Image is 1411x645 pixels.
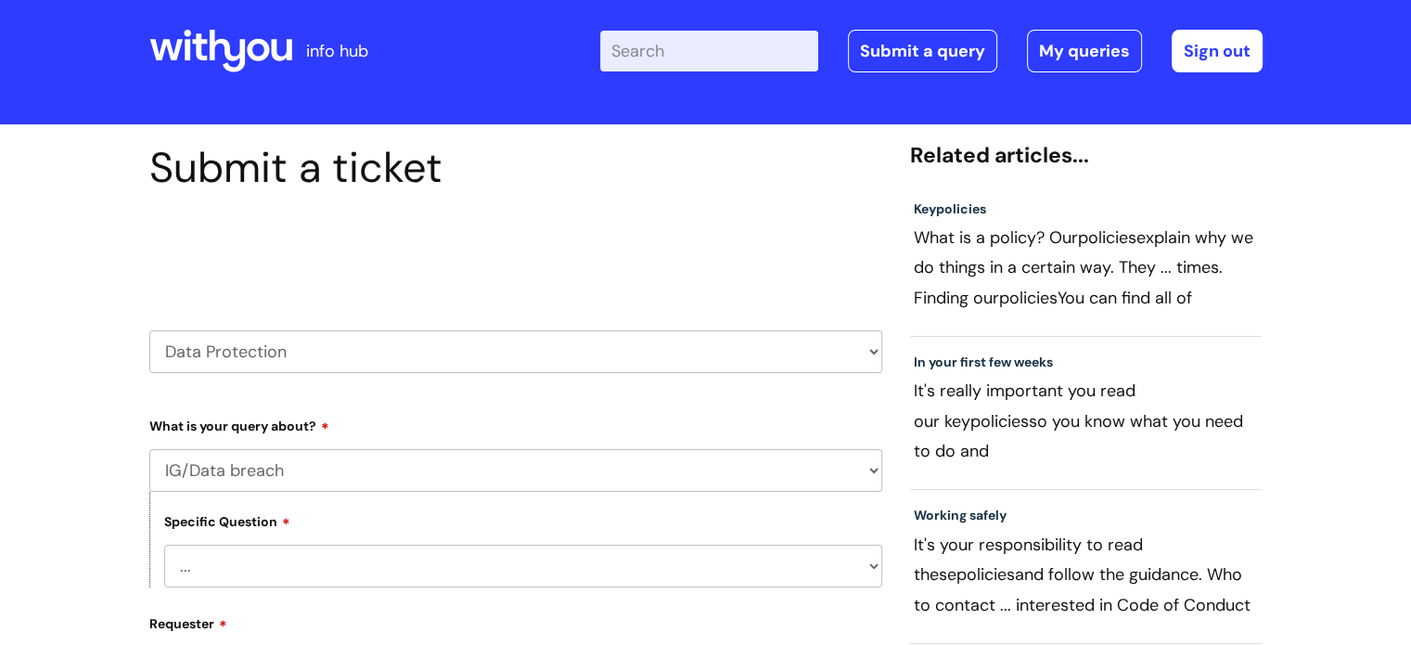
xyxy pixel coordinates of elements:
[848,30,997,72] a: Submit a query
[1078,226,1136,249] span: policies
[999,287,1058,309] span: policies
[910,143,1263,169] h4: Related articles...
[306,36,368,66] p: info hub
[164,511,290,530] label: Specific Question
[149,236,882,270] h2: Select issue type
[914,200,986,217] a: Keypolicies
[600,30,1263,72] div: | -
[914,223,1259,312] p: What is a policy? Our explain why we do things in a certain way. They ... times. Finding our You ...
[1172,30,1263,72] a: Sign out
[1027,30,1142,72] a: My queries
[936,200,986,217] span: policies
[914,376,1259,465] p: It's really important you read our key so you know what you need to do and
[914,530,1259,619] p: It's your responsibility to read these and follow the guidance. Who to contact ... interested in ...
[149,143,882,193] h1: Submit a ticket
[970,410,1029,432] span: policies
[149,412,882,434] label: What is your query about?
[600,31,818,71] input: Search
[914,354,1053,370] a: In your first few weeks
[914,507,1007,523] a: Working safely
[956,563,1015,586] span: policies
[149,610,882,632] label: Requester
